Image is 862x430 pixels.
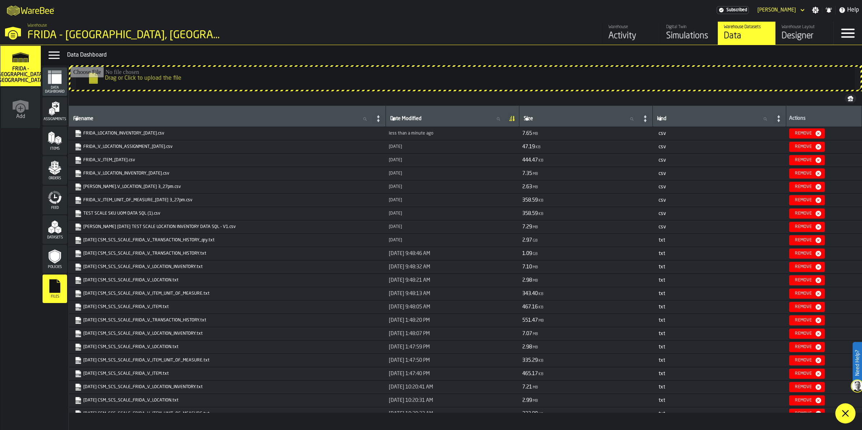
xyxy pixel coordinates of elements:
li: menu Assignments [43,97,67,126]
a: link-to-https://s3.eu-west-1.amazonaws.com/drive.app.warebee.com/6dbb1d82-3db7-4128-8c89-fa256cbe... [75,170,379,177]
span: [DATE] 1:47:59 PM [389,344,430,350]
div: DropdownMenuValue-Joseph De Marco [757,7,796,13]
span: 2025-06-24 CSM_SCS_SCALE_FRIDA_V_LOCATION_INVENTORY.txt [73,262,382,272]
span: csv [659,144,666,149]
a: link-to-https://s3.eu-west-1.amazonaws.com/drive.app.warebee.com/6dbb1d82-3db7-4128-8c89-fa256cbe... [75,197,379,204]
input: label [389,114,506,124]
span: MB [533,279,538,283]
span: MB [538,319,544,323]
span: MB [533,172,538,176]
div: Menu Subscription [717,6,749,14]
span: KB [536,145,541,149]
span: FRIDA_V_ITEM_2025-10-03.csv [73,155,382,165]
span: KB [538,412,544,416]
span: [DATE] 1:47:40 PM [389,371,430,377]
a: link-to-https://s3.eu-west-1.amazonaws.com/drive.app.warebee.com/6dbb1d82-3db7-4128-8c89-fa256cbe... [75,330,379,337]
div: Warehouse Datasets [724,25,770,30]
span: 335.29 [522,358,538,363]
span: 2025-06-24 CSM_SCS_SCALE_FRIDA_V_ITEM_UNIT_OF_MEASURE.txt [73,289,382,299]
a: link-to-https://s3.eu-west-1.amazonaws.com/drive.app.warebee.com/6dbb1d82-3db7-4128-8c89-fa256cbe... [75,130,379,137]
span: 2025-05-19 CSM_SCS_SCALE_FRIDA_V_LOCATION_INVENTORY.txt [73,329,382,339]
span: 2.63 [522,184,532,189]
span: [DATE] 9:48:13 AM [389,291,430,297]
a: link-to-https://s3.eu-west-1.amazonaws.com/drive.app.warebee.com/6dbb1d82-3db7-4128-8c89-fa256cbe... [75,303,379,311]
span: [DATE] 9:48:32 AM [389,264,430,270]
input: Drag or Click to upload the file [70,67,861,90]
span: KB [538,212,544,216]
li: menu Files [43,275,67,303]
span: KB [538,199,544,203]
span: 2025-06-24 CSM_SCS_SCALE_FRIDA_V_TRANSACTION_HISTORY.txt [73,249,382,259]
a: link-to-https://s3.eu-west-1.amazonaws.com/drive.app.warebee.com/6dbb1d82-3db7-4128-8c89-fa256cbe... [75,343,379,351]
span: 47.19 [522,144,535,149]
span: Add [16,114,25,119]
span: FRIDA_V_LOCATION_ASSIGNMENT_2025-10-03.csv [73,142,382,152]
span: [DATE] 1:48:07 PM [389,331,430,337]
a: link-to-https://s3.eu-west-1.amazonaws.com/drive.app.warebee.com/6dbb1d82-3db7-4128-8c89-fa256cbe... [75,397,379,404]
span: txt [659,371,665,376]
span: csv [659,171,666,176]
a: link-to-https://s3.eu-west-1.amazonaws.com/drive.app.warebee.com/6dbb1d82-3db7-4128-8c89-fa256cbe... [75,277,379,284]
span: [DATE] 9:48:46 AM [389,251,430,256]
span: KB [538,306,544,310]
span: 1.09 [522,251,532,256]
div: Updated: 10/3/2025, 12:03:09 PM Created: 10/3/2025, 12:03:09 PM [389,158,516,163]
span: Items [43,147,67,151]
div: Updated: 10/1/2025, 4:58:13 PM Created: 10/1/2025, 4:58:13 PM [389,238,516,243]
span: [DATE] 10:20:31 AM [389,398,433,403]
a: link-to-https://s3.eu-west-1.amazonaws.com/drive.app.warebee.com/6dbb1d82-3db7-4128-8c89-fa256cbe... [75,157,379,164]
span: csv [659,184,666,189]
label: Need Help? [853,343,861,383]
span: 2025-04-24 CSM_SCS_SCALE_FRIDA_V_LOCATION.txt [73,395,382,405]
span: MB [533,225,538,229]
a: link-to-https://s3.eu-west-1.amazonaws.com/drive.app.warebee.com/6dbb1d82-3db7-4128-8c89-fa256cbe... [75,183,379,190]
span: txt [659,331,665,336]
span: label [390,116,422,122]
span: Assignments [43,117,67,121]
div: Warehouse Layout [782,25,827,30]
span: MB [533,346,538,350]
span: Policies [43,265,67,269]
iframe: Chat Widget [700,140,862,430]
li: menu Feed [43,186,67,215]
span: Files [43,295,67,299]
span: Feed [43,206,67,210]
div: Designer [782,30,827,42]
span: MB [533,332,538,336]
input: label [656,114,773,124]
li: menu Items [43,127,67,155]
span: FRIDA.V_LOCATION_2025-10-02 3_27pm.csv [73,182,382,192]
a: link-to-https://s3.eu-west-1.amazonaws.com/drive.app.warebee.com/6dbb1d82-3db7-4128-8c89-fa256cbe... [75,410,379,417]
span: KB [538,359,544,363]
span: FRIDA_V_ITEM_UNIT_OF_MEASURE_2025-10-02 3_27pm.csv [73,195,382,205]
div: Updated: 10/3/2025, 11:50:41 AM Created: 10/3/2025, 11:50:41 AM [389,198,516,203]
span: 2025-05-19 CSM_SCS_SCALE_FRIDA_V_ITEM_UNIT_OF_MEASURE.txt [73,355,382,365]
span: 2025-05-19 CSM_SCS_SCALE_FRIDA_V_LOCATION.txt [73,342,382,352]
div: Updated: 10/3/2025, 11:22:35 AM Created: 10/3/2025, 11:22:35 AM [389,224,516,229]
span: MB [533,386,538,390]
div: DropdownMenuValue-Joseph De Marco [755,6,806,14]
span: 2.99 [522,398,532,403]
label: button-toggle-Help [836,6,862,14]
span: txt [659,291,665,296]
a: link-to-https://s3.eu-west-1.amazonaws.com/drive.app.warebee.com/6dbb1d82-3db7-4128-8c89-fa256cbe... [75,210,379,217]
span: [DATE] 10:20:23 AM [389,411,433,417]
div: Updated: 10/3/2025, 12:01:19 PM Created: 10/3/2025, 12:01:19 PM [389,171,516,176]
div: Data [724,30,770,42]
a: link-to-/wh/i/6dbb1d82-3db7-4128-8c89-fa256cbecc9a/designer [775,22,833,45]
span: 7.21 [522,385,532,390]
span: FRIDA_LOCATION_INVENTORY_2025-10-06.csv [73,128,382,139]
a: link-to-https://s3.eu-west-1.amazonaws.com/drive.app.warebee.com/6dbb1d82-3db7-4128-8c89-fa256cbe... [75,143,379,150]
div: Data Dashboard [67,51,859,60]
span: Orders [43,176,67,180]
span: FRIDA_V_LOCATION_INVENTORY_2025-10-03.csv [73,168,382,179]
span: txt [659,278,665,283]
span: [DATE] 1:47:50 PM [389,357,430,363]
span: label [73,116,93,122]
a: link-to-https://s3.eu-west-1.amazonaws.com/drive.app.warebee.com/6dbb1d82-3db7-4128-8c89-fa256cbe... [75,223,379,231]
span: [DATE] 1:48:20 PM [389,317,430,323]
span: txt [659,358,665,363]
a: link-to-https://s3.eu-west-1.amazonaws.com/drive.app.warebee.com/6dbb1d82-3db7-4128-8c89-fa256cbe... [75,250,379,257]
a: link-to-https://s3.eu-west-1.amazonaws.com/drive.app.warebee.com/6dbb1d82-3db7-4128-8c89-fa256cbe... [75,290,379,297]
